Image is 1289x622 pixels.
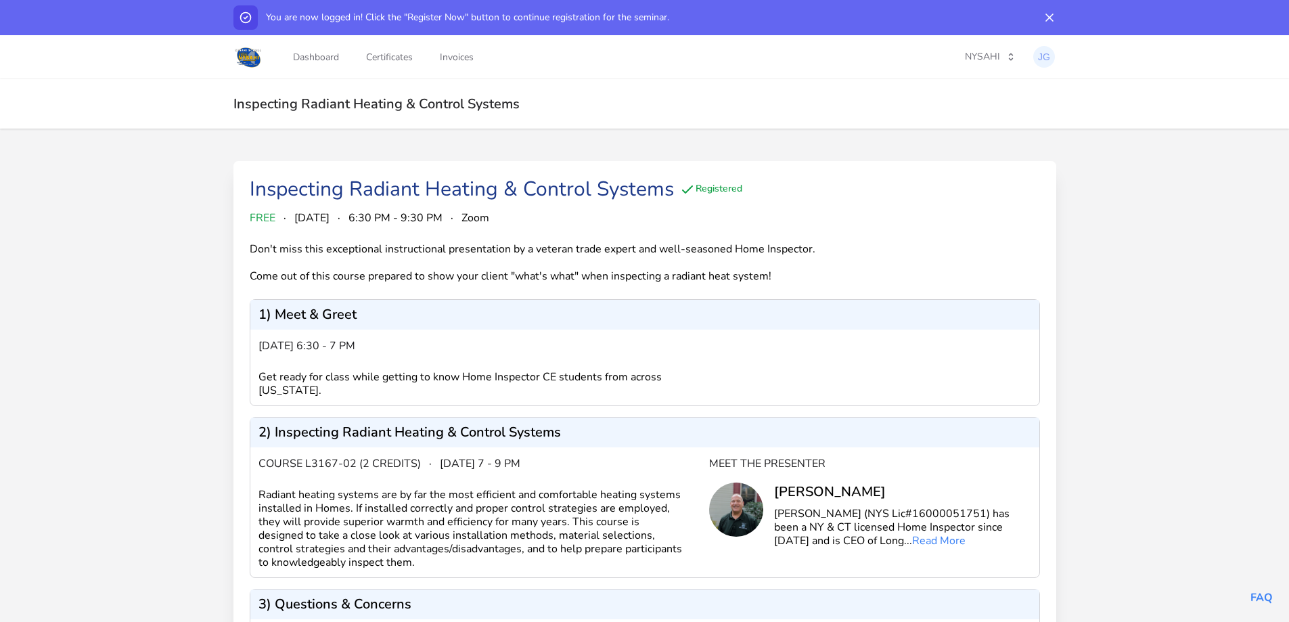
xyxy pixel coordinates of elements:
p: 3) Questions & Concerns [258,598,411,611]
img: Chris Long [709,483,763,537]
span: · [338,210,340,226]
h2: Inspecting Radiant Heating & Control Systems [233,95,1056,112]
p: 1) Meet & Greet [258,308,357,321]
img: Logo [233,45,264,69]
div: Don't miss this exceptional instructional presentation by a veteran trade expert and well-seasone... [250,242,842,283]
a: FAQ [1250,590,1273,605]
span: Zoom [461,210,489,226]
p: [PERSON_NAME] (NYS Lic#16000051751) has been a NY & CT licensed Home Inspector since [DATE] and i... [774,507,1031,548]
span: [DATE] 7 - 9 pm [440,456,520,472]
button: NYSAHI [956,45,1024,68]
span: [DATE] 6:30 - 7 pm [258,338,355,354]
div: [PERSON_NAME] [774,483,1031,502]
p: You are now logged in! Click the "Register Now" button to continue registration for the seminar. [266,11,669,24]
span: · [451,210,453,226]
span: · [429,456,432,472]
span: 6:30 PM - 9:30 PM [348,210,443,226]
div: Inspecting Radiant Heating & Control Systems [250,177,674,202]
a: Dashboard [290,35,342,79]
span: · [284,210,286,226]
a: Read More [912,533,966,548]
button: Dismiss [1037,5,1062,30]
div: Meet the Presenter [709,456,1031,472]
span: FREE [250,210,275,226]
a: Certificates [363,35,415,79]
div: Registered [679,181,742,198]
p: 2) Inspecting Radiant Heating & Control Systems [258,426,561,439]
a: Invoices [437,35,476,79]
span: Course L3167-02 (2 credits) [258,456,421,472]
div: Radiant heating systems are by far the most efficient and comfortable heating systems installed i... [258,488,709,569]
img: Jesse Guyer [1033,46,1055,68]
span: [DATE] [294,210,330,226]
div: Get ready for class while getting to know Home Inspector CE students from across [US_STATE]. [258,370,709,397]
